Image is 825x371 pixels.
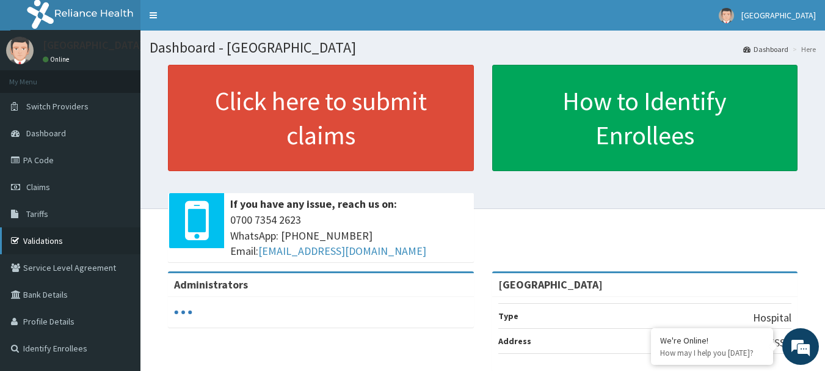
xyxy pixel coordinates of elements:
b: Administrators [174,277,248,292]
p: How may I help you today? [660,348,764,358]
a: Dashboard [743,44,788,54]
strong: [GEOGRAPHIC_DATA] [498,277,603,292]
span: Claims [26,182,50,193]
a: [EMAIL_ADDRESS][DOMAIN_NAME] [258,244,426,258]
p: [GEOGRAPHIC_DATA] [43,40,144,51]
span: 0700 7354 2623 WhatsApp: [PHONE_NUMBER] Email: [230,212,468,259]
svg: audio-loading [174,303,192,321]
b: If you have any issue, reach us on: [230,197,397,211]
span: Switch Providers [26,101,89,112]
span: [GEOGRAPHIC_DATA] [741,10,816,21]
span: Tariffs [26,208,48,219]
b: Address [498,336,531,347]
b: Type [498,310,518,321]
h1: Dashboard - [GEOGRAPHIC_DATA] [150,40,816,56]
a: Click here to submit claims [168,65,474,171]
p: Hospital [753,310,791,326]
li: Here [790,44,816,54]
span: Dashboard [26,128,66,139]
img: User Image [719,8,734,23]
img: User Image [6,37,34,64]
a: How to Identify Enrollees [492,65,798,171]
div: We're Online! [660,335,764,346]
a: Online [43,55,72,64]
